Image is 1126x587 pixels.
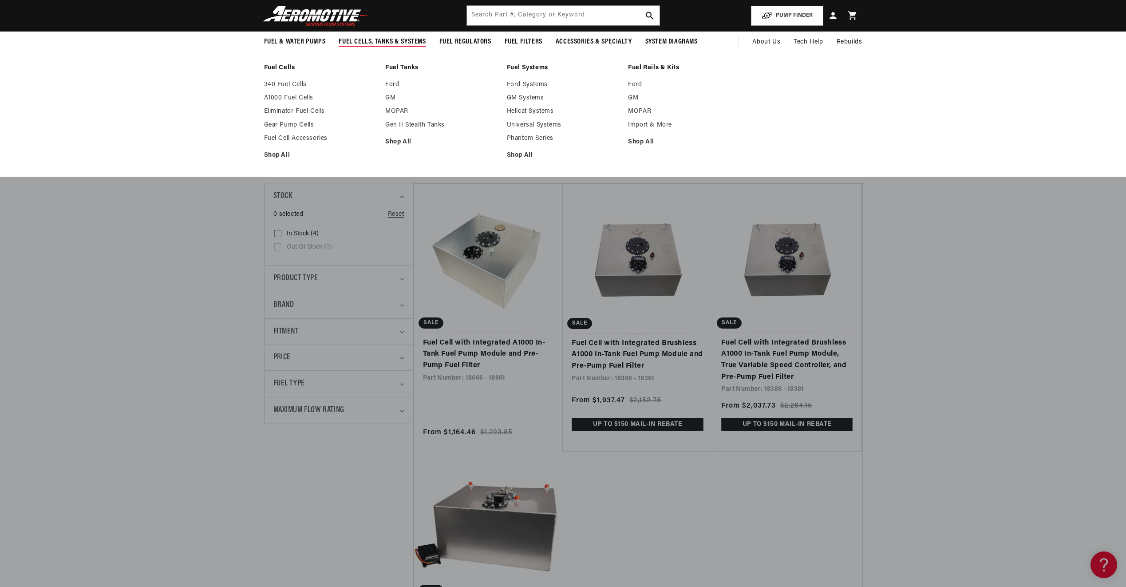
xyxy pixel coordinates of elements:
span: Fuel Cells, Tanks & Systems [339,37,426,47]
span: Fuel Filters [505,37,542,47]
span: Fuel & Water Pumps [264,37,326,47]
a: MOPAR [385,107,498,115]
a: Hellcat Systems [507,107,620,115]
a: Phantom Series [507,135,620,143]
a: Fuel Cell with Integrated Brushless A1000 In-Tank Fuel Pump Module, True Variable Speed Controlle... [721,337,853,383]
span: In stock (4) [287,230,319,238]
span: Fuel Type [273,377,305,390]
span: Maximum Flow Rating [273,404,344,417]
a: Universal Systems [507,121,620,129]
a: About Us [746,32,787,53]
span: Product type [273,272,318,285]
a: Reset [388,210,404,219]
span: Accessories & Specialty [556,37,632,47]
a: GM Systems [507,94,620,102]
summary: Fuel & Water Pumps [257,32,332,52]
span: Price [273,352,291,364]
a: Shop All [385,138,498,146]
a: 340 Fuel Cells [264,81,377,89]
a: Shop All [507,151,620,159]
span: Fitment [273,325,299,338]
span: Fuel Regulators [439,37,491,47]
a: Fuel Systems [507,64,620,72]
a: Ford Systems [507,81,620,89]
summary: Brand (0 selected) [273,292,404,318]
span: Out of stock (0) [287,243,332,251]
span: Stock [273,190,292,203]
summary: Fuel Cells, Tanks & Systems [332,32,432,52]
a: Ford [385,81,498,89]
button: PUMP FINDER [751,6,823,26]
summary: Tech Help [787,32,830,53]
summary: System Diagrams [639,32,704,52]
span: About Us [752,39,780,45]
a: Fuel Cell with Integrated Brushless A1000 In-Tank Fuel Pump Module and Pre-Pump Fuel Filter [572,338,703,372]
a: Fuel Cells [264,64,377,72]
a: Shop All [628,138,741,146]
a: Eliminator Fuel Cells [264,107,377,115]
summary: Price [273,345,404,370]
a: Shop All [264,151,377,159]
a: Import & More [628,121,741,129]
a: Ford [628,81,741,89]
summary: Stock (0 selected) [273,183,404,210]
span: Tech Help [794,37,823,47]
input: Search by Part Number, Category or Keyword [467,6,660,25]
a: Fuel Tanks [385,64,498,72]
summary: Fitment (0 selected) [273,319,404,345]
summary: Rebuilds [830,32,869,53]
summary: Accessories & Specialty [549,32,639,52]
a: Fuel Rails & Kits [628,64,741,72]
span: Rebuilds [837,37,862,47]
span: 0 selected [273,210,304,219]
summary: Fuel Filters [498,32,549,52]
a: MOPAR [628,107,741,115]
a: Fuel Cell with Integrated A1000 In-Tank Fuel Pump Module and Pre-Pump Fuel Filter [423,337,554,372]
summary: Maximum Flow Rating (0 selected) [273,397,404,424]
a: GM [385,94,498,102]
summary: Product type (0 selected) [273,266,404,292]
summary: Fuel Type (0 selected) [273,371,404,397]
a: Gen II Stealth Tanks [385,121,498,129]
a: A1000 Fuel Cells [264,94,377,102]
a: GM [628,94,741,102]
a: Fuel Cell Accessories [264,135,377,143]
summary: Fuel Regulators [433,32,498,52]
img: Aeromotive [261,5,371,26]
span: Brand [273,299,294,312]
span: System Diagrams [645,37,698,47]
button: search button [640,6,660,25]
a: Gear Pump Cells [264,121,377,129]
